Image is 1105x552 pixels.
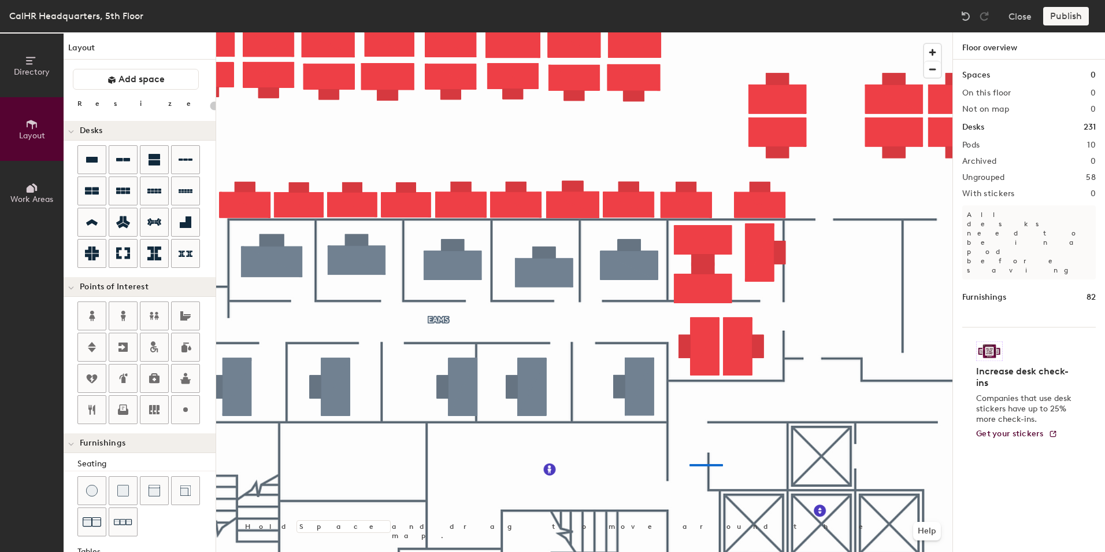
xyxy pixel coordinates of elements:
[962,205,1096,279] p: All desks need to be in a pod before saving
[960,10,971,22] img: Undo
[962,121,984,134] h1: Desks
[118,73,165,85] span: Add space
[83,513,101,531] img: Couch (x2)
[1087,291,1096,304] h1: 82
[180,485,191,496] img: Couch (corner)
[962,105,1009,114] h2: Not on map
[962,157,996,166] h2: Archived
[976,429,1044,439] span: Get your stickers
[140,476,169,505] button: Couch (middle)
[77,507,106,536] button: Couch (x2)
[953,32,1105,60] h1: Floor overview
[149,485,160,496] img: Couch (middle)
[114,513,132,531] img: Couch (x3)
[1091,157,1096,166] h2: 0
[962,69,990,82] h1: Spaces
[117,485,129,496] img: Cushion
[976,341,1003,361] img: Sticker logo
[80,282,149,292] span: Points of Interest
[978,10,990,22] img: Redo
[77,458,216,470] div: Seating
[73,69,199,90] button: Add space
[962,173,1005,182] h2: Ungrouped
[77,99,205,108] div: Resize
[10,194,53,204] span: Work Areas
[1091,89,1096,98] h2: 0
[962,291,1006,304] h1: Furnishings
[1084,121,1096,134] h1: 231
[14,67,50,77] span: Directory
[913,522,941,540] button: Help
[962,189,1015,198] h2: With stickers
[962,141,980,150] h2: Pods
[1091,189,1096,198] h2: 0
[962,89,1011,98] h2: On this floor
[19,131,45,141] span: Layout
[9,9,143,23] div: CalHR Headquarters, 5th Floor
[80,126,102,135] span: Desks
[64,42,216,60] h1: Layout
[976,366,1075,389] h4: Increase desk check-ins
[1086,173,1096,182] h2: 58
[109,476,138,505] button: Cushion
[1091,69,1096,82] h1: 0
[1091,105,1096,114] h2: 0
[86,485,98,496] img: Stool
[77,476,106,505] button: Stool
[171,476,200,505] button: Couch (corner)
[976,429,1058,439] a: Get your stickers
[1087,141,1096,150] h2: 10
[976,393,1075,425] p: Companies that use desk stickers have up to 25% more check-ins.
[109,507,138,536] button: Couch (x3)
[80,439,125,448] span: Furnishings
[1008,7,1032,25] button: Close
